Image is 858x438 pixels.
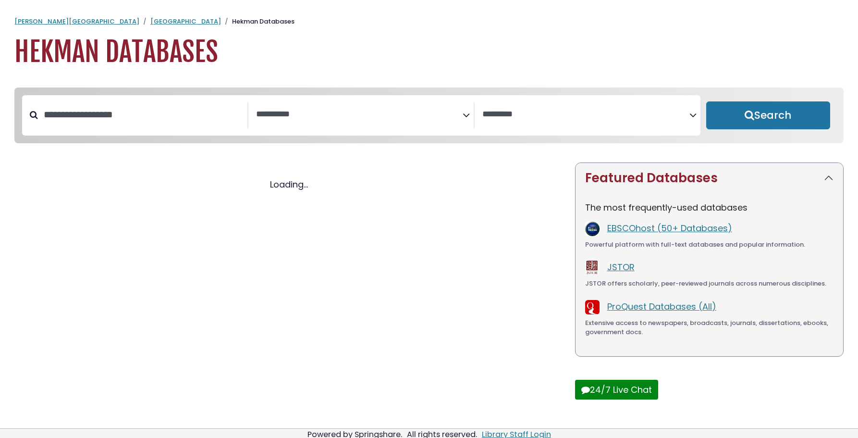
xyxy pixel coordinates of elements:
a: EBSCOhost (50+ Databases) [607,222,732,234]
button: 24/7 Live Chat [575,380,658,400]
div: Extensive access to newspapers, broadcasts, journals, dissertations, ebooks, government docs. [585,318,833,337]
nav: breadcrumb [14,17,844,26]
div: JSTOR offers scholarly, peer-reviewed journals across numerous disciplines. [585,279,833,288]
textarea: Search [256,110,463,120]
li: Hekman Databases [221,17,294,26]
button: Featured Databases [576,163,843,193]
textarea: Search [482,110,689,120]
a: JSTOR [607,261,635,273]
a: [PERSON_NAME][GEOGRAPHIC_DATA] [14,17,139,26]
button: Submit for Search Results [706,101,830,129]
div: Loading... [14,178,564,191]
input: Search database by title or keyword [38,107,247,123]
nav: Search filters [14,88,844,143]
h1: Hekman Databases [14,36,844,68]
div: Powerful platform with full-text databases and popular information. [585,240,833,250]
p: The most frequently-used databases [585,201,833,214]
a: ProQuest Databases (All) [607,300,716,313]
a: [GEOGRAPHIC_DATA] [150,17,221,26]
